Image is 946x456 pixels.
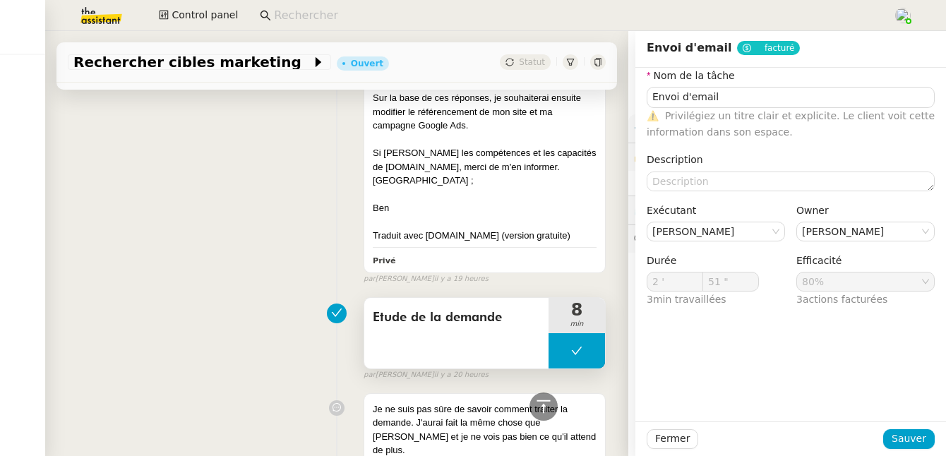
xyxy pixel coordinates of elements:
[647,70,735,81] label: Nom de la tâche
[883,429,935,449] button: Sauver
[373,201,597,215] div: Ben
[796,255,842,266] span: Efficacité
[364,273,376,285] span: par
[703,272,758,291] input: 0 sec
[647,272,702,291] input: 0 min
[73,55,311,69] span: Rechercher cibles marketing
[796,205,829,216] label: Owner
[803,294,887,305] span: actions facturées
[634,204,809,215] span: ⏲️
[549,301,605,318] span: 8
[647,294,726,305] span: 3
[373,91,597,133] div: Sur la base de ces réponses, je souhaiterai ensuite modifier le référencement de mon site et ma c...
[628,143,946,171] div: 🔐Données client
[364,369,489,381] small: [PERSON_NAME]
[634,149,726,165] span: 🔐
[647,41,731,54] span: Envoi d'email
[647,87,935,107] input: Nom
[765,43,795,53] span: facturé
[434,273,489,285] span: il y a 19 heures
[274,6,879,25] input: Rechercher
[647,110,659,121] span: ⚠️
[519,57,545,67] span: Statut
[647,429,698,449] button: Fermer
[647,154,703,165] label: Description
[351,59,383,68] div: Ouvert
[628,114,946,142] div: ⚙️Procédures
[634,233,755,244] span: 💬
[364,273,489,285] small: [PERSON_NAME]
[628,225,946,253] div: 💬Commentaires 10
[796,294,887,305] span: 3
[549,318,605,330] span: min
[373,146,597,188] div: Si [PERSON_NAME] les compétences et les capacités de [DOMAIN_NAME], merci de m'en informer. [GEOG...
[653,294,726,305] span: min travaillées
[373,307,540,328] span: Etude de la demande
[634,120,707,136] span: ⚙️
[628,196,946,224] div: ⏲️Tâches 45:19 31actions
[150,6,246,25] button: Control panel
[802,222,929,241] nz-select-item: Frédérique Albert
[647,110,935,138] span: Privilégiez un titre clair et explicite. Le client voit cette information dans son espace.
[373,229,597,243] div: Traduit avec [DOMAIN_NAME] (version gratuite)
[652,222,779,241] nz-select-item: Camille Barthès
[172,7,238,23] span: Control panel
[895,8,911,23] img: users%2FNTfmycKsCFdqp6LX6USf2FmuPJo2%2Favatar%2Fprofile-pic%20(1).png
[802,272,929,291] nz-select-item: 80%
[373,256,395,265] b: Privé
[655,431,690,447] span: Fermer
[647,205,696,216] label: Exécutant
[647,255,676,266] span: Durée
[892,431,926,447] span: Sauver
[364,369,376,381] span: par
[434,369,489,381] span: il y a 20 heures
